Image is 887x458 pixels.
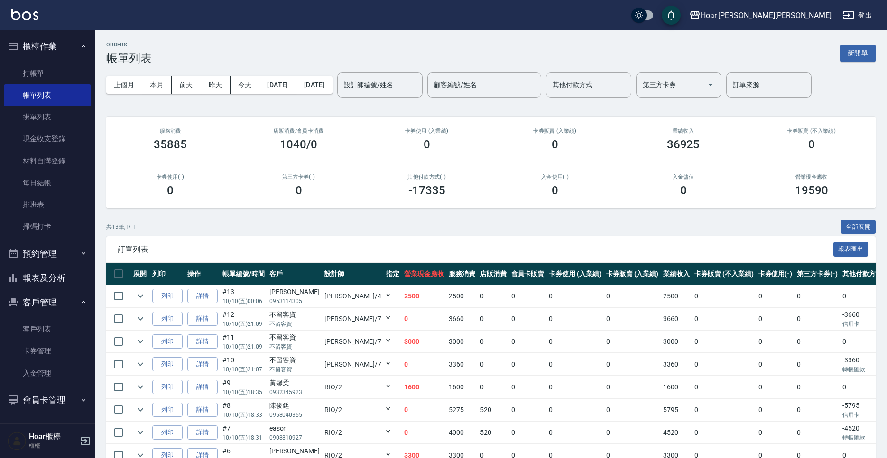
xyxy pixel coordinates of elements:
td: Y [384,308,402,330]
h3: 0 [296,184,302,197]
h3: 0 [680,184,687,197]
p: 櫃檯 [29,441,77,450]
td: 0 [604,399,661,421]
a: 排班表 [4,194,91,216]
th: 會員卡販賣 [509,263,547,285]
div: 不留客資 [269,310,320,320]
p: 不留客資 [269,342,320,351]
td: 0 [604,331,661,353]
button: 報表匯出 [833,242,869,257]
th: 操作 [185,263,220,285]
a: 材料自購登錄 [4,150,91,172]
a: 打帳單 [4,63,91,84]
th: 卡券使用 (入業績) [546,263,604,285]
td: 0 [509,331,547,353]
td: Y [384,353,402,376]
td: 0 [546,376,604,398]
button: 新開單 [840,45,876,62]
button: Hoar [PERSON_NAME][PERSON_NAME] [685,6,835,25]
th: 客戶 [267,263,322,285]
h2: 卡券販賣 (入業績) [502,128,608,134]
td: 3000 [402,331,446,353]
a: 新開單 [840,48,876,57]
button: 會員卡管理 [4,388,91,413]
td: 0 [604,376,661,398]
h3: 0 [167,184,174,197]
button: 報表及分析 [4,266,91,290]
td: 0 [795,376,840,398]
td: 0 [692,376,756,398]
td: 0 [756,285,795,307]
button: expand row [133,425,148,440]
th: 卡券販賣 (不入業績) [692,263,756,285]
h2: 卡券販賣 (不入業績) [759,128,864,134]
td: [PERSON_NAME] /4 [322,285,384,307]
button: 列印 [152,357,183,372]
h2: 第三方卡券(-) [246,174,351,180]
div: Hoar [PERSON_NAME][PERSON_NAME] [701,9,832,21]
button: 列印 [152,312,183,326]
td: 0 [756,331,795,353]
h3: 19590 [795,184,828,197]
div: [PERSON_NAME] [269,446,320,456]
th: 指定 [384,263,402,285]
td: 5795 [661,399,692,421]
th: 營業現金應收 [402,263,446,285]
td: 0 [692,422,756,444]
th: 卡券使用(-) [756,263,795,285]
button: 全部展開 [841,220,876,234]
h2: 入金使用(-) [502,174,608,180]
td: 0 [402,399,446,421]
td: 0 [402,422,446,444]
td: 0 [692,399,756,421]
a: 客戶列表 [4,318,91,340]
td: [PERSON_NAME] /7 [322,353,384,376]
td: 0 [795,399,840,421]
div: [PERSON_NAME] [269,287,320,297]
img: Person [8,431,27,450]
h5: Hoar櫃檯 [29,432,77,441]
td: 0 [402,308,446,330]
h2: 入金儲值 [630,174,736,180]
td: 3000 [446,331,478,353]
td: 2500 [402,285,446,307]
th: 帳單編號/時間 [220,263,267,285]
div: 黃馨柔 [269,378,320,388]
button: 今天 [231,76,260,94]
button: 櫃檯作業 [4,34,91,59]
td: #8 [220,399,267,421]
td: 0 [795,285,840,307]
th: 設計師 [322,263,384,285]
h3: 帳單列表 [106,52,152,65]
td: 0 [692,308,756,330]
td: 3660 [661,308,692,330]
button: expand row [133,380,148,394]
h3: 36925 [667,138,700,151]
td: 0 [756,422,795,444]
td: 2500 [661,285,692,307]
button: 本月 [142,76,172,94]
th: 業績收入 [661,263,692,285]
h3: 35885 [154,138,187,151]
td: #11 [220,331,267,353]
td: 3000 [661,331,692,353]
td: Y [384,376,402,398]
td: 3660 [446,308,478,330]
a: 詳情 [187,334,218,349]
button: 昨天 [201,76,231,94]
h3: -17335 [408,184,445,197]
td: #10 [220,353,267,376]
button: 列印 [152,403,183,417]
td: 0 [509,353,547,376]
td: #12 [220,308,267,330]
h2: 卡券使用(-) [118,174,223,180]
p: 不留客資 [269,320,320,328]
p: 0958040355 [269,411,320,419]
td: 0 [478,285,509,307]
a: 掃碼打卡 [4,216,91,237]
th: 展開 [131,263,150,285]
td: 4520 [661,422,692,444]
a: 詳情 [187,289,218,304]
td: [PERSON_NAME] /7 [322,331,384,353]
td: 0 [509,285,547,307]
